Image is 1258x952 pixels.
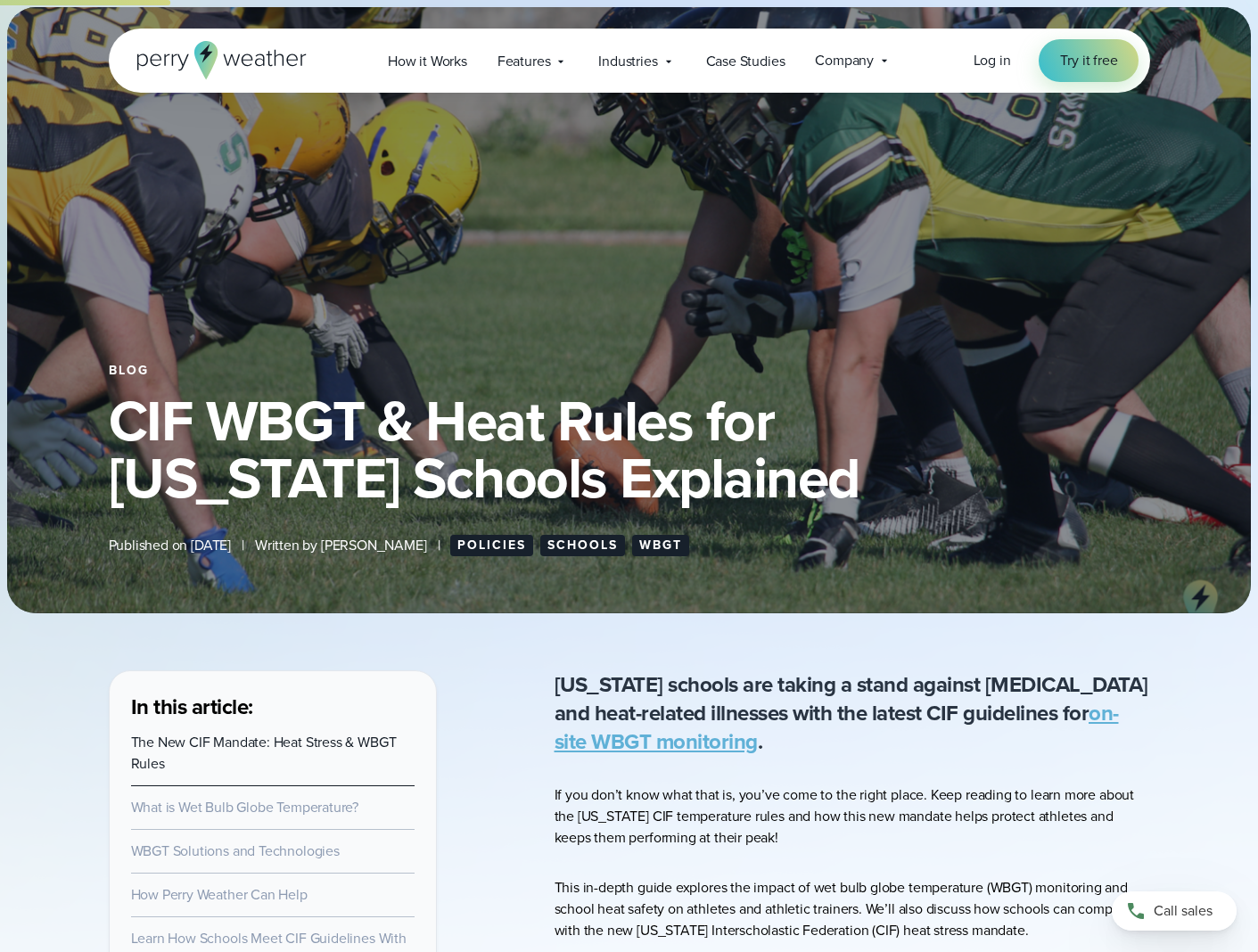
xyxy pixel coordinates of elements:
span: Try it free [1060,50,1117,71]
a: on-site WBGT monitoring [555,697,1119,758]
a: WBGT [632,535,689,556]
a: WBGT Solutions and Technologies [131,841,340,861]
p: This in-depth guide explores the impact of wet bulb globe temperature (WBGT) monitoring and schoo... [555,877,1150,941]
span: Written by [PERSON_NAME] [255,535,427,556]
a: What is Wet Bulb Globe Temperature? [131,797,359,817]
span: Call sales [1154,900,1213,922]
span: Industries [598,51,657,72]
a: Try it free [1039,39,1139,82]
a: Case Studies [691,43,801,79]
h1: CIF WBGT & Heat Rules for [US_STATE] Schools Explained [109,392,1150,506]
a: How it Works [373,43,482,79]
span: Features [497,51,551,72]
a: How Perry Weather Can Help [131,884,308,905]
h3: In this article: [131,693,415,721]
span: Published on [DATE] [109,535,232,556]
span: | [438,535,440,556]
div: Blog [109,364,1150,378]
span: Company [815,50,874,71]
span: Case Studies [706,51,785,72]
p: If you don’t know what that is, you’ve come to the right place. Keep reading to learn more about ... [555,784,1150,849]
a: Log in [974,50,1011,71]
span: Log in [974,50,1011,70]
a: Schools [540,535,625,556]
a: The New CIF Mandate: Heat Stress & WBGT Rules [131,732,397,774]
span: | [242,535,244,556]
p: [US_STATE] schools are taking a stand against [MEDICAL_DATA] and heat-related illnesses with the ... [555,670,1150,756]
a: Call sales [1112,891,1237,931]
a: Policies [450,535,533,556]
span: How it Works [388,51,467,72]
